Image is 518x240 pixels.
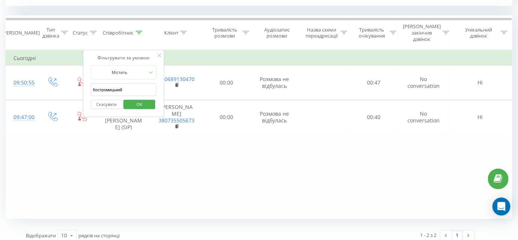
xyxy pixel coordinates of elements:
span: рядків на сторінці [78,232,120,239]
div: 10 [61,232,67,240]
a: 380735505673 [159,117,195,124]
div: Тип дзвінка [42,27,59,39]
div: Назва схеми переадресації [305,27,338,39]
input: Введіть значення [91,83,157,97]
div: Співробітник [103,30,134,36]
span: Розмова не відбулась [260,110,289,124]
td: 00:00 [202,100,251,134]
div: 09:50:55 [13,75,30,90]
div: Клієнт [164,30,178,36]
div: 1 - 2 з 2 [421,232,437,239]
td: 00:47 [349,66,398,100]
td: No conversation [398,100,449,134]
div: 09:47:00 [13,110,30,125]
div: Open Intercom Messenger [493,198,511,216]
td: 00:40 [349,100,398,134]
td: 00:00 [202,66,251,100]
a: 380689130470 [159,75,195,83]
div: Унікальний дзвінок [459,27,499,39]
div: Статус [73,30,88,36]
td: Ні [449,100,512,134]
td: Сьогодні [6,51,512,66]
span: Розмова не відбулась [260,75,289,89]
td: Ні [449,66,512,100]
div: [PERSON_NAME] закінчив дзвінок [403,23,441,42]
div: Аудіозапис розмови [258,27,296,39]
div: Фільтрувати за умовою [91,54,157,62]
div: [PERSON_NAME] [2,30,40,36]
button: OK [124,100,156,109]
div: Тривалість очікування [356,27,388,39]
span: OK [129,98,150,110]
td: [PERSON_NAME] [151,100,202,134]
button: Скасувати [91,100,123,109]
span: Відображати [26,232,56,239]
td: No conversation [398,66,449,100]
div: Тривалість розмови [209,27,241,39]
